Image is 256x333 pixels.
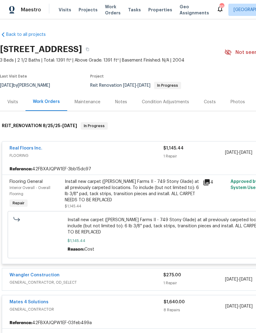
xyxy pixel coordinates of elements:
[115,99,127,105] div: Notes
[225,303,253,309] span: -
[43,123,60,128] span: 8/25/25
[10,153,163,159] span: FLOORING
[2,122,77,130] h6: REIT_RENOVATION
[7,99,18,105] div: Visits
[10,166,32,172] b: Reference:
[138,83,150,88] span: [DATE]
[10,200,27,206] span: Repair
[10,186,50,196] span: Interior Overall - Overall Flooring
[81,123,107,129] span: In Progress
[43,123,77,128] span: -
[225,304,238,308] span: [DATE]
[142,99,189,105] div: Condition Adjustments
[148,7,172,13] span: Properties
[10,279,163,286] span: GENERAL_CONTRACTOR, OD_SELECT
[164,300,185,304] span: $1,640.00
[163,280,225,286] div: 1 Repair
[231,99,245,105] div: Photos
[75,99,100,105] div: Maintenance
[204,99,216,105] div: Costs
[82,44,93,55] button: Copy Address
[123,83,136,88] span: [DATE]
[163,153,225,159] div: 1 Repair
[10,300,48,304] a: Mates 4 Solutions
[239,277,252,282] span: [DATE]
[225,276,252,282] span: -
[65,204,81,208] span: $1,145.44
[163,273,181,277] span: $275.00
[10,273,60,277] a: Wrangler Construction
[33,99,60,105] div: Work Orders
[155,84,180,87] span: In Progress
[128,8,141,12] span: Tasks
[59,7,71,13] span: Visits
[90,83,181,88] span: Reit Renovation
[225,150,238,155] span: [DATE]
[164,307,225,313] div: 8 Repairs
[219,4,224,10] div: 85
[21,7,41,13] span: Maestro
[239,150,252,155] span: [DATE]
[105,4,121,16] span: Work Orders
[240,304,253,308] span: [DATE]
[62,123,77,128] span: [DATE]
[163,146,184,150] span: $1,145.44
[225,277,238,282] span: [DATE]
[65,179,199,203] div: Install new carpet ([PERSON_NAME] Farms II - 749 Stony Glade) at all previously carpeted location...
[10,306,164,312] span: GENERAL_CONTRACTOR
[203,179,227,186] div: 4
[180,4,209,16] span: Geo Assignments
[123,83,150,88] span: -
[90,74,104,78] span: Project
[225,149,252,156] span: -
[10,146,42,150] a: Real Floors Inc.
[79,7,98,13] span: Projects
[10,180,43,184] span: Flooring General
[10,320,32,326] b: Reference:
[68,247,84,252] span: Reason:
[84,247,94,252] span: Cost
